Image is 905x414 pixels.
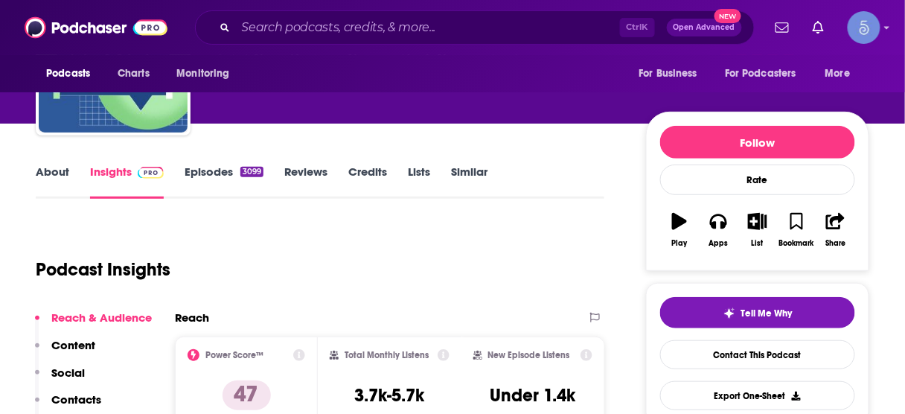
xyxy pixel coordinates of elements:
[451,165,487,199] a: Similar
[639,63,697,84] span: For Business
[108,60,159,88] a: Charts
[185,165,263,199] a: Episodes3099
[195,10,755,45] div: Search podcasts, credits, & more...
[725,63,796,84] span: For Podcasters
[175,310,209,325] h2: Reach
[35,310,152,338] button: Reach & Audience
[46,63,90,84] span: Podcasts
[714,9,741,23] span: New
[628,60,716,88] button: open menu
[90,165,164,199] a: InsightsPodchaser Pro
[35,338,95,366] button: Content
[715,60,818,88] button: open menu
[51,310,152,325] p: Reach & Audience
[118,63,150,84] span: Charts
[51,392,101,407] p: Contacts
[667,19,742,36] button: Open AdvancedNew
[620,18,655,37] span: Ctrl K
[660,340,855,369] a: Contact This Podcast
[741,308,793,319] span: Tell Me Why
[166,60,249,88] button: open menu
[752,239,764,248] div: List
[779,239,814,248] div: Bookmark
[660,381,855,410] button: Export One-Sheet
[240,167,263,177] div: 3099
[205,350,263,360] h2: Power Score™
[345,350,429,360] h2: Total Monthly Listens
[354,384,424,407] h3: 3.7k-5.7k
[660,203,699,257] button: Play
[176,63,229,84] span: Monitoring
[738,203,777,257] button: List
[25,13,167,42] img: Podchaser - Follow, Share and Rate Podcasts
[709,239,729,248] div: Apps
[36,165,69,199] a: About
[848,11,880,44] img: User Profile
[51,338,95,352] p: Content
[825,239,845,248] div: Share
[672,239,688,248] div: Play
[488,350,570,360] h2: New Episode Listens
[777,203,816,257] button: Bookmark
[236,16,620,39] input: Search podcasts, credits, & more...
[660,297,855,328] button: tell me why sparkleTell Me Why
[674,24,735,31] span: Open Advanced
[348,165,387,199] a: Credits
[660,165,855,195] div: Rate
[490,384,575,407] h3: Under 1.4k
[816,203,855,257] button: Share
[284,165,327,199] a: Reviews
[51,366,85,380] p: Social
[36,258,170,281] h1: Podcast Insights
[815,60,869,88] button: open menu
[35,366,85,393] button: Social
[825,63,851,84] span: More
[36,60,109,88] button: open menu
[138,167,164,179] img: Podchaser Pro
[408,165,430,199] a: Lists
[848,11,880,44] span: Logged in as Spiral5-G1
[223,380,271,410] p: 47
[807,15,830,40] a: Show notifications dropdown
[723,308,735,319] img: tell me why sparkle
[699,203,738,257] button: Apps
[848,11,880,44] button: Show profile menu
[660,126,855,159] button: Follow
[770,15,795,40] a: Show notifications dropdown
